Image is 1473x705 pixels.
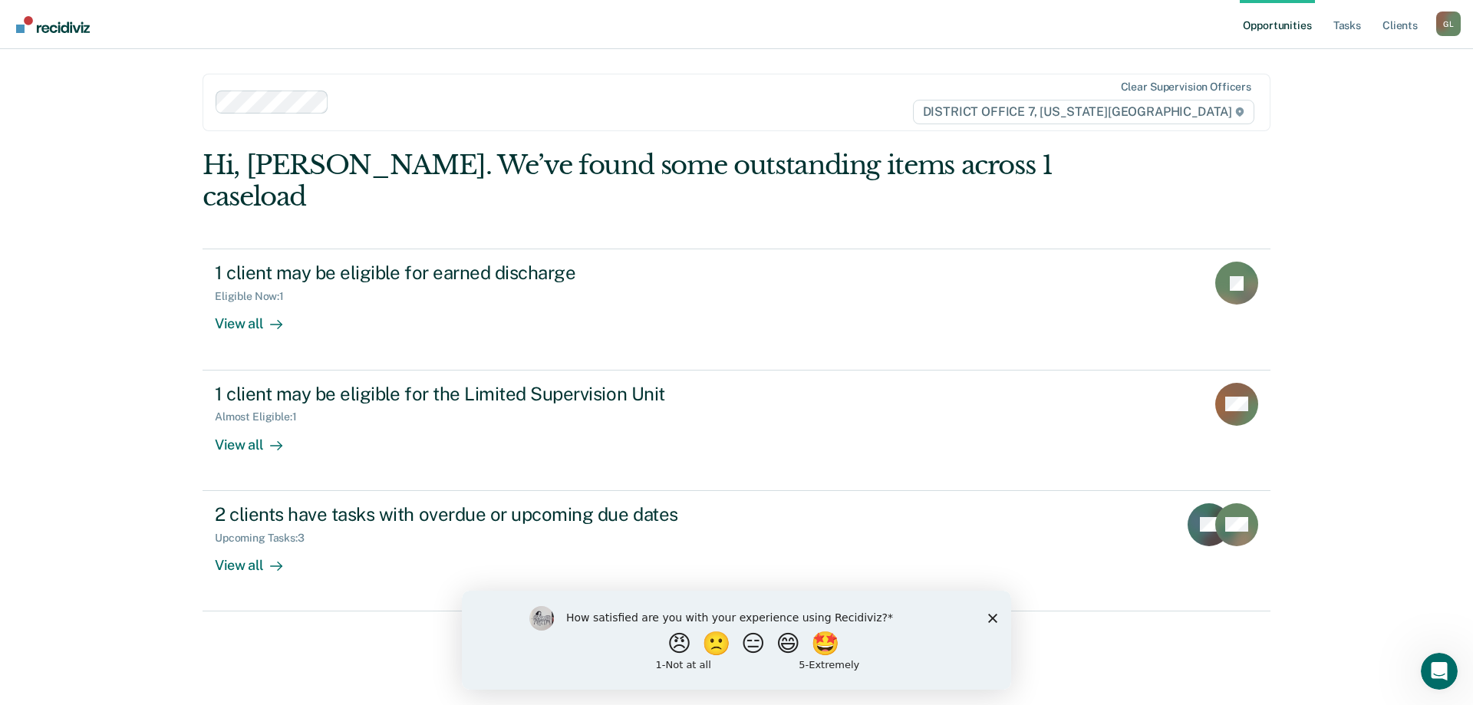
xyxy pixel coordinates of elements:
[203,249,1270,370] a: 1 client may be eligible for earned dischargeEligible Now:1View all
[215,303,301,333] div: View all
[16,16,90,33] img: Recidiviz
[215,410,309,423] div: Almost Eligible : 1
[1436,12,1461,36] button: Profile dropdown button
[215,423,301,453] div: View all
[215,290,296,303] div: Eligible Now : 1
[203,150,1057,212] div: Hi, [PERSON_NAME]. We’ve found some outstanding items across 1 caseload
[203,491,1270,611] a: 2 clients have tasks with overdue or upcoming due datesUpcoming Tasks:3View all
[203,371,1270,491] a: 1 client may be eligible for the Limited Supervision UnitAlmost Eligible:1View all
[215,503,753,525] div: 2 clients have tasks with overdue or upcoming due dates
[462,591,1011,690] iframe: Survey by Kim from Recidiviz
[1436,12,1461,36] div: G L
[1121,81,1251,94] div: Clear supervision officers
[215,544,301,574] div: View all
[215,383,753,405] div: 1 client may be eligible for the Limited Supervision Unit
[913,100,1254,124] span: DISTRICT OFFICE 7, [US_STATE][GEOGRAPHIC_DATA]
[215,262,753,284] div: 1 client may be eligible for earned discharge
[1421,653,1458,690] iframe: Intercom live chat
[215,532,317,545] div: Upcoming Tasks : 3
